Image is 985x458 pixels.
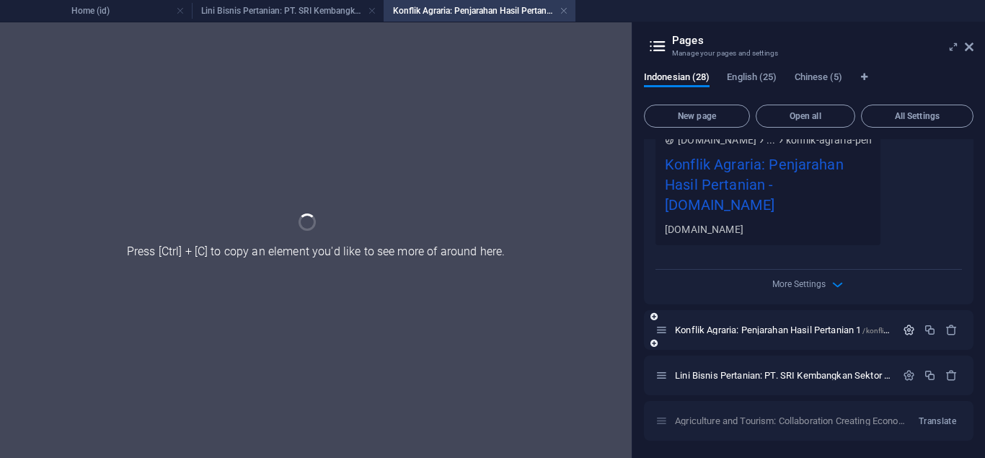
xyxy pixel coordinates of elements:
div: Settings [903,369,915,382]
button: All Settings [861,105,973,128]
button: New page [644,105,750,128]
span: [DOMAIN_NAME] [678,133,756,147]
h3: Manage your pages and settings [672,47,945,60]
span: Translate [919,415,956,427]
button: Translate [913,410,962,433]
button: More Settings [800,276,818,293]
h4: Konflik Agraria: Penjarahan Hasil Pertanian 1 (id) [384,3,575,19]
span: More Settings [772,279,826,289]
span: konflik-agraria-penjarahan-hasil-pertanian [786,133,979,147]
h4: Lini Bisnis Pertanian: PT. SRI Kembangkan Sektor Perikanan untuk Diversifikasi Pertanian (id) [192,3,384,19]
span: New page [650,112,743,120]
span: Open all [762,112,849,120]
div: Remove [945,369,958,382]
div: Language Tabs [644,71,973,99]
button: Open all [756,105,855,128]
div: Lini Bisnis Pertanian: PT. SRI Kembangkan Sektor Perikanan untuk Diversifikasi Pertanian [671,371,896,380]
span: Chinese (5) [795,69,843,89]
span: English (25) [727,69,777,89]
div: Duplicate [924,369,936,382]
div: [DOMAIN_NAME] [665,221,871,237]
span: Indonesian (28) [644,69,710,89]
div: Konflik Agraria: Penjarahan Hasil Pertanian - [DOMAIN_NAME] [665,154,871,222]
span: All Settings [867,112,967,120]
span: ... [767,133,775,147]
div: Remove [945,324,958,336]
div: Duplicate [924,324,936,336]
h2: Pages [672,34,973,47]
div: Konflik Agraria: Penjarahan Hasil Pertanian 1/konflik-agraria-penjarahan-hasil-pertanian-1 [671,325,896,335]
